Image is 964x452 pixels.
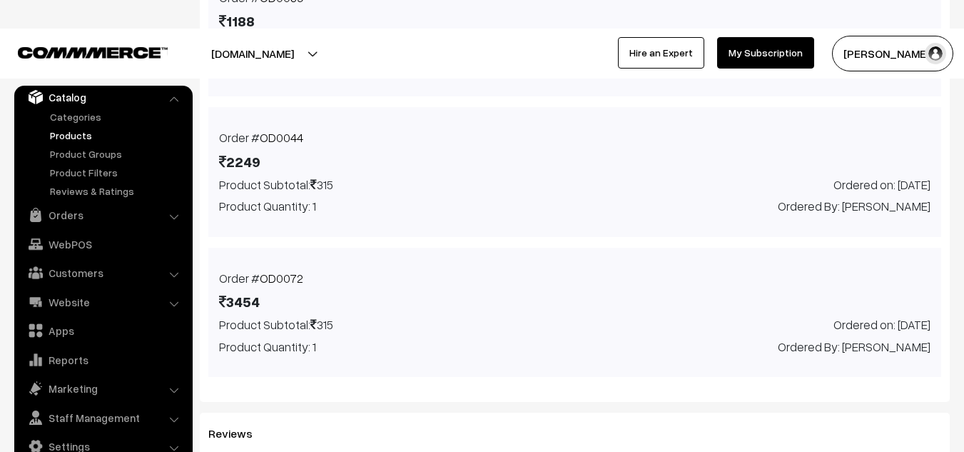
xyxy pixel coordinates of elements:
span: 2249 [219,151,260,172]
button: [DOMAIN_NAME] [161,36,344,71]
span: Product Subtotal: 315 [219,316,333,334]
span: 1188 [219,10,255,31]
span: Ordered By: [PERSON_NAME] [778,197,930,216]
a: Customers [18,260,188,286]
span: Product Subtotal: 315 [219,176,333,194]
a: Reports [18,347,188,373]
a: OD0044 [260,130,303,145]
span: 3454 [219,291,260,312]
a: Hire an Expert [618,37,704,69]
a: Reviews & Ratings [46,184,188,199]
span: Product Quantity: 1 [219,338,316,356]
a: Product Groups [46,146,188,161]
a: Apps [18,318,188,343]
a: Orders [18,202,188,228]
a: Categories [46,109,188,124]
a: Product Filters [46,165,188,180]
span: Reviews [208,426,270,441]
a: OD0072 [260,271,303,286]
a: Staff Management [18,405,188,431]
span: Order # [219,129,303,147]
a: Products [46,128,188,143]
img: user [925,43,946,64]
span: Order # [219,269,303,288]
a: Website [18,289,188,315]
img: COMMMERCE [18,47,168,58]
span: Product Quantity: 1 [219,197,316,216]
span: Ordered on: [DATE] [833,176,930,194]
a: Marketing [18,376,188,401]
span: Ordered By: [PERSON_NAME] [778,338,930,356]
span: Ordered on: [DATE] [833,316,930,334]
a: WebPOS [18,231,188,257]
a: COMMMERCE [18,43,143,60]
a: My Subscription [717,37,814,69]
a: Catalog [18,84,188,110]
button: [PERSON_NAME]… [832,36,953,71]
